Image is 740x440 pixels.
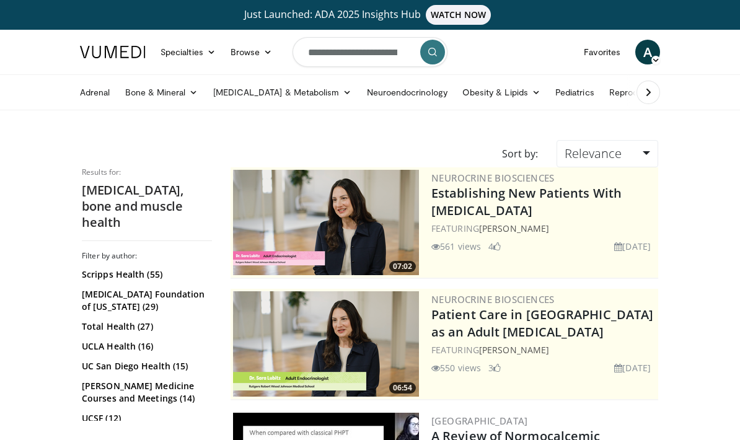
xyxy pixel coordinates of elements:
[389,382,416,394] span: 06:54
[80,46,146,58] img: VuMedi Logo
[488,240,501,253] li: 4
[426,5,491,25] span: WATCH NOW
[431,343,656,356] div: FEATURING
[431,293,555,306] a: Neurocrine Biosciences
[233,170,419,275] img: b0cdb0e9-6bfb-4b5f-9fe7-66f39af3f054.png.300x170_q85_crop-smart_upscale.png
[548,80,602,105] a: Pediatrics
[233,291,419,397] img: 69d9a9c3-9e0d-45c7-989e-b720a70fb3d0.png.300x170_q85_crop-smart_upscale.png
[431,222,656,235] div: FEATURING
[293,37,447,67] input: Search topics, interventions
[73,5,667,25] a: Just Launched: ADA 2025 Insights HubWATCH NOW
[82,182,212,231] h2: [MEDICAL_DATA], bone and muscle health
[73,80,118,105] a: Adrenal
[479,344,549,356] a: [PERSON_NAME]
[359,80,455,105] a: Neuroendocrinology
[431,172,555,184] a: Neurocrine Biosciences
[82,268,209,281] a: Scripps Health (55)
[431,306,653,340] a: Patient Care in [GEOGRAPHIC_DATA] as an Adult [MEDICAL_DATA]
[233,170,419,275] a: 07:02
[431,361,481,374] li: 550 views
[233,291,419,397] a: 06:54
[602,80,670,105] a: Reproductive
[455,80,548,105] a: Obesity & Lipids
[82,251,212,261] h3: Filter by author:
[576,40,628,64] a: Favorites
[479,222,549,234] a: [PERSON_NAME]
[206,80,359,105] a: [MEDICAL_DATA] & Metabolism
[82,167,212,177] p: Results for:
[635,40,660,64] a: A
[82,288,209,313] a: [MEDICAL_DATA] Foundation of [US_STATE] (29)
[153,40,223,64] a: Specialties
[614,361,651,374] li: [DATE]
[431,240,481,253] li: 561 views
[389,261,416,272] span: 07:02
[82,412,209,425] a: UCSF (12)
[614,240,651,253] li: [DATE]
[557,140,658,167] a: Relevance
[493,140,547,167] div: Sort by:
[431,415,528,427] a: [GEOGRAPHIC_DATA]
[118,80,206,105] a: Bone & Mineral
[82,380,209,405] a: [PERSON_NAME] Medicine Courses and Meetings (14)
[223,40,280,64] a: Browse
[431,185,622,219] a: Establishing New Patients With [MEDICAL_DATA]
[82,360,209,372] a: UC San Diego Health (15)
[82,340,209,353] a: UCLA Health (16)
[82,320,209,333] a: Total Health (27)
[565,145,622,162] span: Relevance
[488,361,501,374] li: 3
